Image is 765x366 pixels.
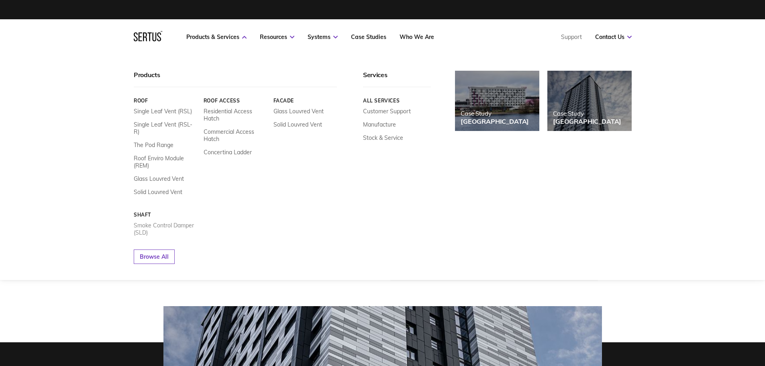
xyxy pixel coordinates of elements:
a: Contact Us [595,33,632,41]
a: Who We Are [400,33,434,41]
a: Single Leaf Vent (RSL-R) [134,121,198,135]
div: Case Study [461,110,529,117]
a: Customer Support [363,108,411,115]
a: Support [561,33,582,41]
a: Glass Louvred Vent [273,108,323,115]
a: Concertina Ladder [203,149,251,156]
div: Products [134,71,337,87]
a: Single Leaf Vent (RSL) [134,108,192,115]
a: Glass Louvred Vent [134,175,184,182]
a: Solid Louvred Vent [134,188,182,196]
a: Case Study[GEOGRAPHIC_DATA] [547,71,632,131]
a: Facade [273,98,337,104]
a: Solid Louvred Vent [273,121,322,128]
a: Resources [260,33,294,41]
a: Commercial Access Hatch [203,128,267,143]
div: [GEOGRAPHIC_DATA] [553,117,621,125]
a: Systems [308,33,338,41]
a: Roof Enviro Module (REM) [134,155,198,169]
a: Shaft [134,212,198,218]
a: Stock & Service [363,134,403,141]
div: Services [363,71,431,87]
a: Residential Access Hatch [203,108,267,122]
a: All services [363,98,431,104]
a: Roof Access [203,98,267,104]
a: Manufacture [363,121,396,128]
div: Case Study [553,110,621,117]
a: Products & Services [186,33,247,41]
a: Case Study[GEOGRAPHIC_DATA] [455,71,539,131]
a: Smoke Control Damper (SLD) [134,222,198,236]
a: The Pod Range [134,141,173,149]
a: Roof [134,98,198,104]
div: [GEOGRAPHIC_DATA] [461,117,529,125]
a: Case Studies [351,33,386,41]
a: Browse All [134,249,175,264]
